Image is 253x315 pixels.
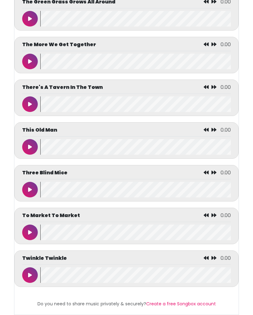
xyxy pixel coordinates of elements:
[18,301,235,307] p: Do you need to share music privately & securely?
[221,212,231,219] span: 0.00
[221,254,231,262] span: 0.00
[221,84,231,91] span: 0.00
[221,41,231,48] span: 0.00
[221,126,231,133] span: 0.00
[22,41,96,48] p: The More We Get Together
[22,126,57,134] p: This Old Man
[22,212,80,219] p: To Market To Market
[146,301,216,307] a: Create a free Songbox account
[22,169,67,177] p: Three Blind Mice
[22,84,103,91] p: There's A Tavern In The Town
[22,254,67,262] p: Twinkle Twinkle
[221,169,231,176] span: 0.00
